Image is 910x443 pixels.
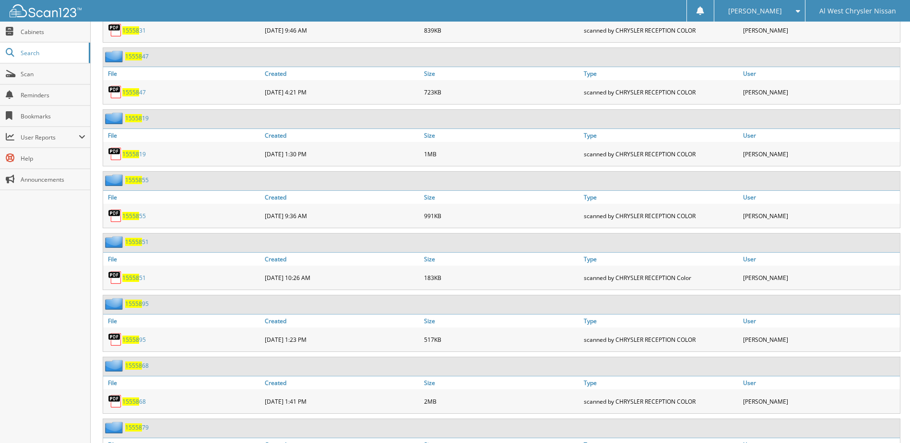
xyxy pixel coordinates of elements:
a: 1555895 [125,300,149,308]
img: PDF.png [108,270,122,285]
a: Created [262,67,422,80]
a: 1555855 [125,176,149,184]
div: scanned by CHRYSLER RECEPTION COLOR [581,206,741,225]
span: Cabinets [21,28,85,36]
div: [DATE] 4:21 PM [262,82,422,102]
div: [PERSON_NAME] [741,144,900,163]
a: Size [422,253,581,266]
a: Type [581,67,741,80]
img: PDF.png [108,209,122,223]
div: scanned by CHRYSLER RECEPTION COLOR [581,21,741,40]
a: File [103,67,262,80]
span: Announcements [21,175,85,184]
span: Help [21,154,85,163]
div: scanned by CHRYSLER RECEPTION COLOR [581,144,741,163]
a: Size [422,376,581,389]
a: Type [581,376,741,389]
a: Created [262,315,422,327]
div: 183KB [422,268,581,287]
a: 1555819 [125,114,149,122]
a: 1555851 [122,274,146,282]
span: 15558 [122,88,139,96]
a: Size [422,129,581,142]
span: 15558 [125,114,142,122]
div: [PERSON_NAME] [741,392,900,411]
span: 15558 [125,300,142,308]
a: 1555855 [122,212,146,220]
div: 517KB [422,330,581,349]
span: 15558 [122,397,139,406]
div: [PERSON_NAME] [741,206,900,225]
span: [PERSON_NAME] [728,8,782,14]
a: 1555868 [125,361,149,370]
a: User [741,67,900,80]
div: [DATE] 1:23 PM [262,330,422,349]
a: File [103,376,262,389]
img: PDF.png [108,147,122,161]
div: [DATE] 1:30 PM [262,144,422,163]
a: 1555868 [122,397,146,406]
span: 15558 [122,336,139,344]
span: 15558 [122,274,139,282]
div: [PERSON_NAME] [741,21,900,40]
a: Type [581,253,741,266]
a: File [103,315,262,327]
span: Bookmarks [21,112,85,120]
img: folder2.png [105,50,125,62]
a: User [741,191,900,204]
a: User [741,253,900,266]
span: 15558 [125,423,142,431]
span: 15558 [125,238,142,246]
a: 1555847 [122,88,146,96]
div: 2MB [422,392,581,411]
a: Created [262,253,422,266]
a: File [103,253,262,266]
a: 1555851 [125,238,149,246]
a: 1555895 [122,336,146,344]
a: Size [422,315,581,327]
img: scan123-logo-white.svg [10,4,82,17]
a: File [103,129,262,142]
div: [DATE] 9:46 AM [262,21,422,40]
a: Created [262,376,422,389]
a: 1555879 [125,423,149,431]
img: folder2.png [105,360,125,372]
a: 1555847 [125,52,149,60]
img: PDF.png [108,332,122,347]
a: Created [262,129,422,142]
img: PDF.png [108,23,122,37]
div: [PERSON_NAME] [741,268,900,287]
span: Reminders [21,91,85,99]
img: PDF.png [108,85,122,99]
a: User [741,315,900,327]
img: folder2.png [105,174,125,186]
div: 1MB [422,144,581,163]
div: 839KB [422,21,581,40]
a: Type [581,129,741,142]
div: scanned by CHRYSLER RECEPTION COLOR [581,82,741,102]
span: User Reports [21,133,79,141]
a: Type [581,191,741,204]
div: scanned by CHRYSLER RECEPTION COLOR [581,330,741,349]
div: scanned by CHRYSLER RECEPTION Color [581,268,741,287]
img: folder2.png [105,421,125,433]
img: folder2.png [105,236,125,248]
iframe: Chat Widget [862,397,910,443]
div: [PERSON_NAME] [741,82,900,102]
span: 15558 [125,361,142,370]
div: 991KB [422,206,581,225]
div: [DATE] 10:26 AM [262,268,422,287]
span: Scan [21,70,85,78]
span: Search [21,49,84,57]
div: [PERSON_NAME] [741,330,900,349]
span: 15558 [122,26,139,35]
a: Size [422,191,581,204]
a: Created [262,191,422,204]
a: File [103,191,262,204]
img: folder2.png [105,298,125,310]
span: Al West Chrysler Nissan [819,8,896,14]
img: PDF.png [108,394,122,408]
img: folder2.png [105,112,125,124]
a: Size [422,67,581,80]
